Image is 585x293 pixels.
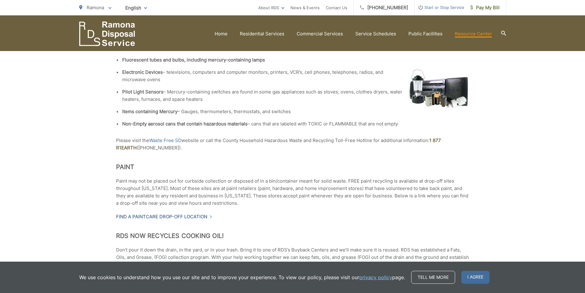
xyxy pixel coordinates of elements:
strong: Electronic Devices [122,69,163,75]
li: – cans that are labeled with TOXIC or FLAMMABLE that are not empty [122,120,469,128]
a: Service Schedules [355,30,396,38]
a: Resource Center [455,30,492,38]
a: Tell me more [411,271,455,284]
span: I agree [461,271,489,284]
a: Waste Free SD [149,137,181,144]
a: About RDS [258,4,284,11]
h2: RDS Now Recycles Cooking Oil! [116,232,469,240]
li: – Gauges, thermometers, thermostats, and switches [122,108,469,115]
strong: Pilot Light Sensors [122,89,163,95]
a: Home [215,30,228,38]
strong: Non-Empty aerosol cans that contain hazardous materials [122,121,248,127]
h2: Paint [116,163,469,171]
p: Please visit the website or call the County Household Hazardous Waste and Recycling Toll-Free Hot... [116,137,469,152]
span: Pay My Bill [470,4,500,11]
a: EDCD logo. Return to the homepage. [79,22,135,46]
a: News & Events [291,4,320,11]
a: privacy policy [359,274,392,281]
a: Residential Services [240,30,284,38]
li: – televisions, computers and computer monitors, printers, VCR’s, cell phones, telephones, radios,... [122,69,469,83]
a: Commercial Services [297,30,343,38]
span: Ramona [87,5,104,10]
a: Contact Us [326,4,347,11]
a: Find a PaintCare drop-off location [116,213,213,220]
p: Paint may not be placed out for curbside collection or disposed of in a bin/container meant for s... [116,177,469,207]
p: Don’t pour it down the drain, in the yard, or in your trash. Bring it to one of RDS’s Buyback Cen... [116,246,469,276]
a: Public Facilities [408,30,443,38]
strong: Fluorescent tubes and bulbs, including mercury-containing lamps [122,57,265,63]
li: – Mercury-containing switches are found in some gas appliances such as stoves, ovens, clothes dry... [122,88,469,103]
span: English [121,2,152,13]
p: We use cookies to understand how you use our site and to improve your experience. To view our pol... [79,274,405,281]
strong: Items containing Mercury [122,109,177,114]
img: fluorescent lights, electronics, batteries [408,69,469,108]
